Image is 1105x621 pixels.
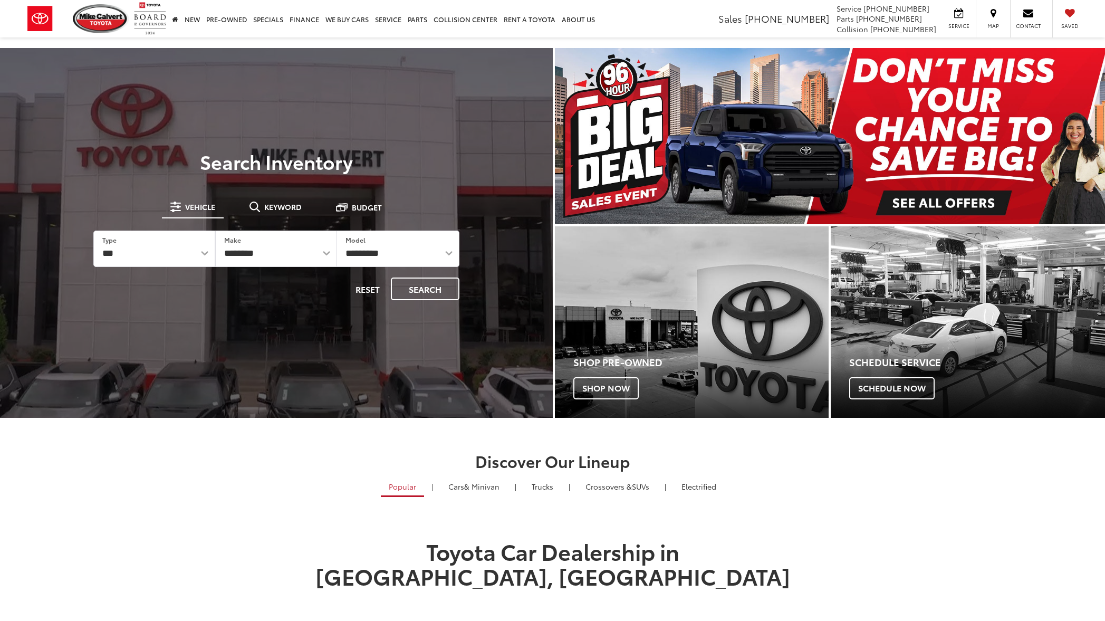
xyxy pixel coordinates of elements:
[224,235,241,244] label: Make
[870,24,936,34] span: [PHONE_NUMBER]
[555,226,829,418] a: Shop Pre-Owned Shop Now
[578,477,657,495] a: SUVs
[347,278,389,300] button: Reset
[381,477,424,497] a: Popular
[308,539,798,612] h1: Toyota Car Dealership in [GEOGRAPHIC_DATA], [GEOGRAPHIC_DATA]
[849,357,1105,368] h4: Schedule Service
[573,377,639,399] span: Shop Now
[837,3,861,14] span: Service
[856,13,922,24] span: [PHONE_NUMBER]
[1016,22,1041,30] span: Contact
[849,377,935,399] span: Schedule Now
[102,235,117,244] label: Type
[662,481,669,492] li: |
[1058,22,1081,30] span: Saved
[947,22,971,30] span: Service
[674,477,724,495] a: Electrified
[837,24,868,34] span: Collision
[831,226,1105,418] a: Schedule Service Schedule Now
[863,3,929,14] span: [PHONE_NUMBER]
[181,452,925,470] h2: Discover Our Lineup
[585,481,632,492] span: Crossovers &
[391,278,459,300] button: Search
[837,13,854,24] span: Parts
[718,12,742,25] span: Sales
[73,4,129,33] img: Mike Calvert Toyota
[566,481,573,492] li: |
[440,477,507,495] a: Cars
[264,203,302,211] span: Keyword
[512,481,519,492] li: |
[831,226,1105,418] div: Toyota
[345,235,366,244] label: Model
[185,203,215,211] span: Vehicle
[352,204,382,211] span: Budget
[555,226,829,418] div: Toyota
[429,481,436,492] li: |
[982,22,1005,30] span: Map
[573,357,829,368] h4: Shop Pre-Owned
[464,481,499,492] span: & Minivan
[44,151,508,172] h3: Search Inventory
[745,12,829,25] span: [PHONE_NUMBER]
[524,477,561,495] a: Trucks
